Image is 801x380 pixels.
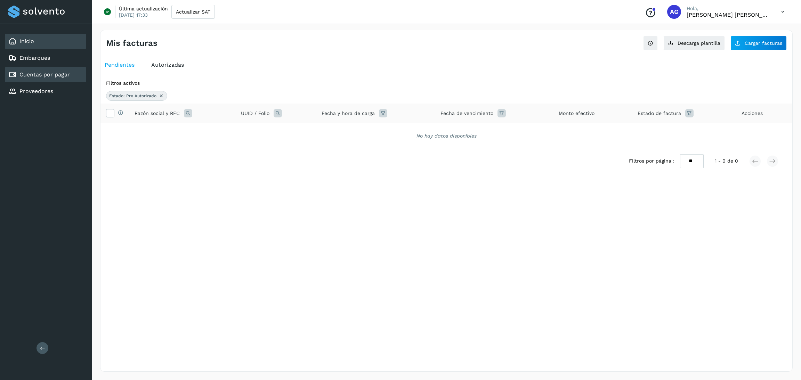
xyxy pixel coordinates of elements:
[19,71,70,78] a: Cuentas por pagar
[678,41,720,46] span: Descarga plantilla
[106,38,157,48] h4: Mis facturas
[241,110,269,117] span: UUID / Folio
[559,110,594,117] span: Monto efectivo
[322,110,375,117] span: Fecha y hora de carga
[663,36,725,50] button: Descarga plantilla
[5,67,86,82] div: Cuentas por pagar
[742,110,763,117] span: Acciones
[19,38,34,44] a: Inicio
[109,93,156,99] span: Estado: Pre Autorizado
[171,5,215,19] button: Actualizar SAT
[19,88,53,94] a: Proveedores
[119,6,168,12] p: Última actualización
[687,6,770,11] p: Hola,
[687,11,770,18] p: Abigail Gonzalez Leon
[440,110,493,117] span: Fecha de vencimiento
[135,110,180,117] span: Razón social y RFC
[5,34,86,49] div: Inicio
[119,12,148,18] p: [DATE] 17:33
[151,61,184,68] span: Autorizadas
[638,110,681,117] span: Estado de factura
[5,84,86,99] div: Proveedores
[745,41,782,46] span: Cargar facturas
[106,80,787,87] div: Filtros activos
[715,157,738,165] span: 1 - 0 de 0
[105,61,135,68] span: Pendientes
[5,50,86,66] div: Embarques
[110,132,783,140] div: No hay datos disponibles
[176,9,210,14] span: Actualizar SAT
[730,36,787,50] button: Cargar facturas
[629,157,674,165] span: Filtros por página :
[19,55,50,61] a: Embarques
[106,91,167,101] div: Estado: Pre Autorizado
